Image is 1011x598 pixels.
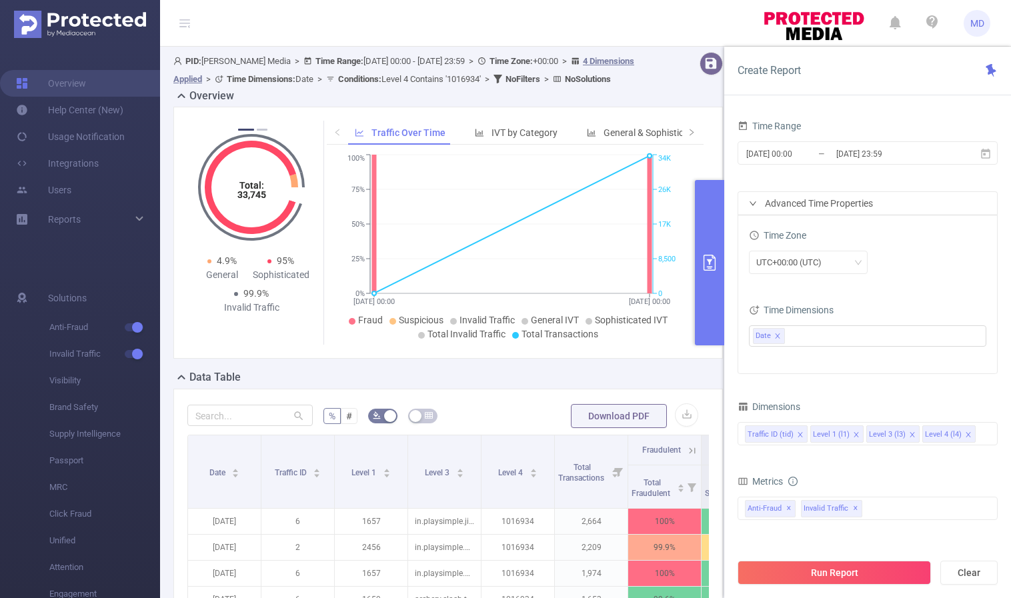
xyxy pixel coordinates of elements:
[427,329,505,339] span: Total Invalid Traffic
[797,431,804,439] i: icon: close
[753,328,785,344] li: Date
[756,251,831,273] div: UTC+00:00 (UTC)
[49,501,160,527] span: Click Fraud
[239,180,264,191] tspan: Total:
[909,431,916,439] i: icon: close
[338,74,481,84] span: Level 4 Contains '1016934'
[49,394,160,421] span: Brand Safety
[335,509,407,534] p: 1657
[373,411,381,419] i: icon: bg-colors
[188,561,261,586] p: [DATE]
[425,468,451,477] span: Level 3
[313,472,321,476] i: icon: caret-down
[738,476,783,487] span: Metrics
[261,535,334,560] p: 2
[49,341,160,367] span: Invalid Traffic
[604,127,770,138] span: General & Sophisticated IVT by Category
[481,74,493,84] span: >
[609,435,628,508] i: Filter menu
[835,145,943,163] input: End date
[801,500,862,517] span: Invalid Traffic
[522,329,598,339] span: Total Transactions
[854,259,862,268] i: icon: down
[351,255,365,263] tspan: 25%
[738,401,800,412] span: Dimensions
[49,421,160,447] span: Supply Intelligence
[705,478,746,498] span: Total Suspicious
[333,128,341,136] i: icon: left
[558,463,606,483] span: Total Transactions
[558,56,571,66] span: >
[313,74,326,84] span: >
[595,315,668,325] span: Sophisticated IVT
[738,64,801,77] span: Create Report
[456,472,463,476] i: icon: caret-down
[853,431,860,439] i: icon: close
[658,255,676,263] tspan: 8,500
[756,329,771,343] span: Date
[16,97,123,123] a: Help Center (New)
[399,315,443,325] span: Suspicious
[351,468,378,477] span: Level 1
[48,206,81,233] a: Reports
[531,315,579,325] span: General IVT
[14,11,146,38] img: Protected Media
[222,301,281,315] div: Invalid Traffic
[738,121,801,131] span: Time Range
[745,500,796,517] span: Anti-Fraud
[49,447,160,474] span: Passport
[187,405,313,426] input: Search...
[16,70,86,97] a: Overview
[329,411,335,421] span: %
[682,465,701,508] i: Filter menu
[481,535,554,560] p: 1016934
[702,509,774,534] p: 0%
[408,509,481,534] p: in.playsimple.jigsaw_puzzle
[425,411,433,419] i: icon: table
[291,56,303,66] span: >
[677,482,685,490] div: Sort
[774,333,781,341] i: icon: close
[475,128,484,137] i: icon: bar-chart
[16,123,125,150] a: Usage Notification
[232,467,239,471] i: icon: caret-up
[185,56,201,66] b: PID:
[658,220,671,229] tspan: 17K
[788,477,798,486] i: icon: info-circle
[749,199,757,207] i: icon: right
[49,367,160,394] span: Visibility
[489,56,533,66] b: Time Zone:
[313,467,321,475] div: Sort
[243,288,269,299] span: 99.9%
[261,561,334,586] p: 6
[498,468,525,477] span: Level 4
[173,57,185,65] i: icon: user
[231,467,239,475] div: Sort
[813,426,850,443] div: Level 1 (l1)
[456,467,463,471] i: icon: caret-up
[347,155,365,163] tspan: 100%
[338,74,381,84] b: Conditions :
[922,425,976,443] li: Level 4 (l4)
[16,177,71,203] a: Users
[853,501,858,517] span: ✕
[408,561,481,586] p: in.playsimple.wordtrip
[925,426,962,443] div: Level 4 (l4)
[702,535,774,560] p: 0.09%
[277,255,294,266] span: 95%
[505,74,540,84] b: No Filters
[745,425,808,443] li: Traffic ID (tid)
[48,214,81,225] span: Reports
[315,56,363,66] b: Time Range:
[189,88,234,104] h2: Overview
[530,472,537,476] i: icon: caret-down
[193,268,251,282] div: General
[173,56,634,84] span: [PERSON_NAME] Media [DATE] 00:00 - [DATE] 23:59 +00:00
[745,145,853,163] input: Start date
[587,128,596,137] i: icon: bar-chart
[346,411,352,421] span: #
[383,472,390,476] i: icon: caret-down
[209,468,227,477] span: Date
[658,155,671,163] tspan: 34K
[565,74,611,84] b: No Solutions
